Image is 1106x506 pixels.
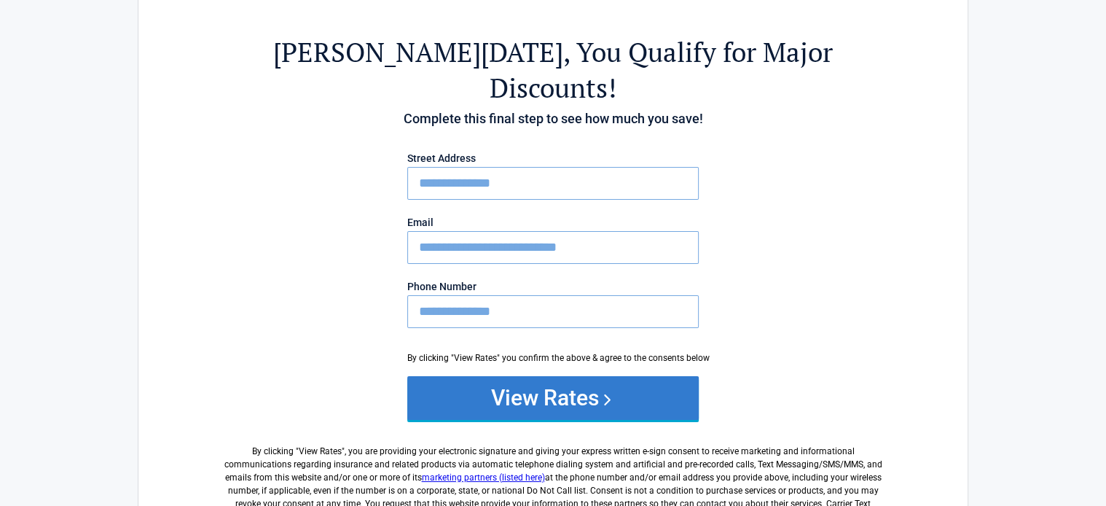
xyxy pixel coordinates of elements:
h2: , You Qualify for Major Discounts! [219,34,887,106]
label: Street Address [407,153,699,163]
a: marketing partners (listed here) [422,472,545,483]
span: [PERSON_NAME][DATE] [273,34,563,70]
div: By clicking "View Rates" you confirm the above & agree to the consents below [407,351,699,365]
label: Phone Number [407,281,699,292]
h4: Complete this final step to see how much you save! [219,109,887,128]
label: Email [407,217,699,227]
button: View Rates [407,376,699,420]
span: View Rates [299,446,342,456]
